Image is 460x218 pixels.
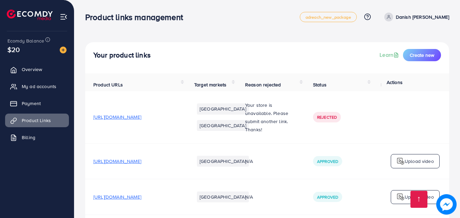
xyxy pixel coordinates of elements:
[5,114,69,127] a: Product Links
[317,158,338,164] span: Approved
[85,12,188,22] h3: Product links management
[410,52,434,58] span: Create new
[317,114,337,120] span: Rejected
[300,12,357,22] a: adreach_new_package
[403,49,441,61] button: Create new
[93,158,141,165] span: [URL][DOMAIN_NAME]
[197,120,249,131] li: [GEOGRAPHIC_DATA]
[387,79,403,86] span: Actions
[405,193,434,201] p: Upload video
[405,157,434,165] p: Upload video
[382,13,449,21] a: Danish [PERSON_NAME]
[245,158,253,165] span: N/A
[317,194,338,200] span: Approved
[197,156,249,167] li: [GEOGRAPHIC_DATA]
[245,101,297,125] p: Your store is unavailable. Please submit another link.
[7,37,44,44] span: Ecomdy Balance
[396,13,449,21] p: Danish [PERSON_NAME]
[381,194,429,200] div: N/A
[22,134,35,141] span: Billing
[245,125,297,134] p: Thanks!
[245,194,253,200] span: N/A
[22,83,56,90] span: My ad accounts
[60,47,67,53] img: image
[22,100,41,107] span: Payment
[5,80,69,93] a: My ad accounts
[381,158,429,165] div: N/A
[397,157,405,165] img: logo
[381,114,429,120] div: N/A
[380,51,400,59] a: Learn
[93,194,141,200] span: [URL][DOMAIN_NAME]
[306,15,351,19] span: adreach_new_package
[5,131,69,144] a: Billing
[197,191,249,202] li: [GEOGRAPHIC_DATA]
[5,63,69,76] a: Overview
[93,114,141,120] span: [URL][DOMAIN_NAME]
[22,117,51,124] span: Product Links
[5,97,69,110] a: Payment
[22,66,42,73] span: Overview
[438,196,455,213] img: image
[245,81,281,88] span: Reason rejected
[197,103,249,114] li: [GEOGRAPHIC_DATA]
[194,81,226,88] span: Target markets
[313,81,327,88] span: Status
[381,81,411,88] span: Product video
[7,10,53,20] img: logo
[93,51,151,60] h4: Your product links
[93,81,123,88] span: Product URLs
[60,13,68,21] img: menu
[7,45,20,54] span: $20
[397,193,405,201] img: logo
